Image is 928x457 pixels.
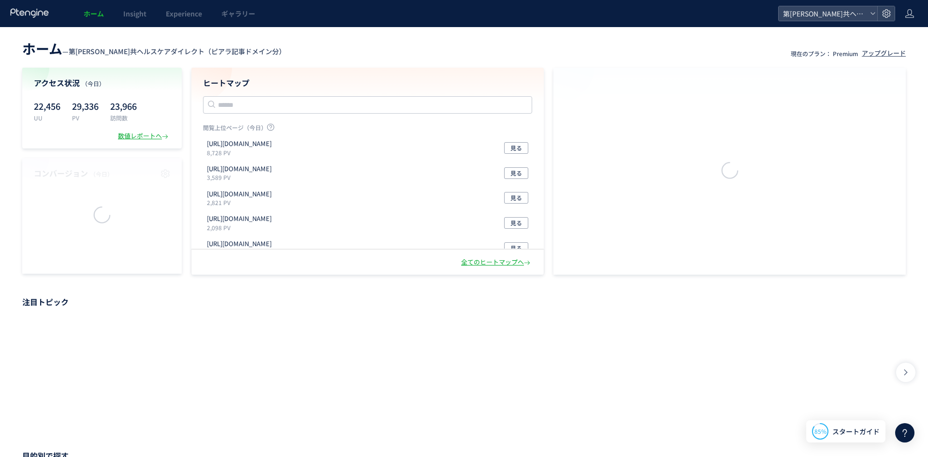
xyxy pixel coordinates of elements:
div: 数値レポートへ [118,132,170,141]
span: （今日） [82,79,105,88]
p: 22,456 [34,98,60,114]
span: Insight [123,9,146,18]
p: UU [34,114,60,122]
span: スタートガイド [832,427,880,437]
p: 訪問数 [110,114,137,122]
p: 注目トピック [22,294,906,310]
span: Experience [166,9,202,18]
p: 現在のプラン： Premium [791,49,858,58]
span: ギャラリー [221,9,255,18]
span: ホーム [84,9,104,18]
span: ホーム [22,39,62,58]
p: 29,336 [72,98,99,114]
div: アップグレード [862,49,906,58]
p: 23,966 [110,98,137,114]
span: 第[PERSON_NAME]共ヘルスケアダイレクト（ピアラ記事ドメイン分） [780,6,866,21]
span: 85% [814,427,826,435]
h4: アクセス状況 [34,77,170,88]
span: 第[PERSON_NAME]共ヘルスケアダイレクト（ピアラ記事ドメイン分） [69,46,286,56]
p: PV [72,114,99,122]
div: — [22,39,286,58]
